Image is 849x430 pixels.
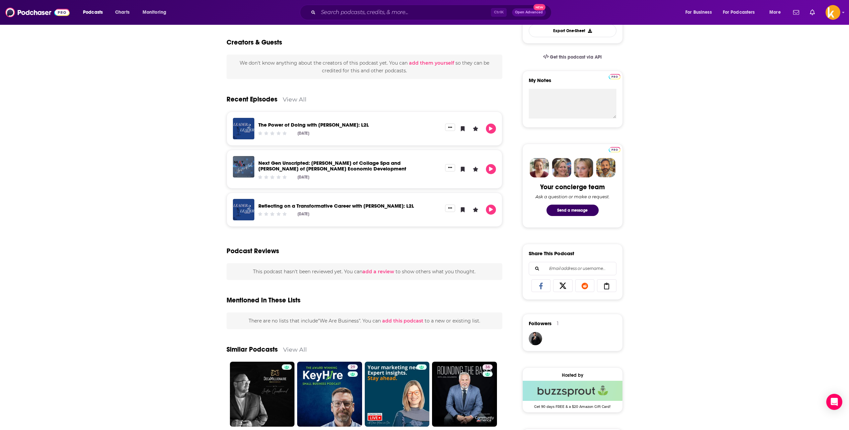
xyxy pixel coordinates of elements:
[552,158,571,177] img: Barbara Profile
[523,381,622,408] a: Buzzsprout Deal: Get 90 days FREE & a $20 Amazon Gift Card!
[769,8,781,17] span: More
[227,296,301,304] h2: Mentioned In These Lists
[258,122,369,128] a: The Power of Doing with Howard Owen: L2L
[471,205,481,215] button: Leave a Rating
[362,268,394,275] button: add a review
[535,194,610,199] div: Ask a question or make a request.
[486,164,496,174] button: Play
[143,8,166,17] span: Monitoring
[609,146,620,152] a: Pro website
[257,131,287,136] div: Community Rating: 0 out of 5
[297,362,362,427] a: 29
[483,364,493,370] a: 36
[486,124,496,134] button: Play
[790,7,802,18] a: Show notifications dropdown
[227,95,277,103] a: Recent Episodes
[765,7,789,18] button: open menu
[533,4,545,10] span: New
[5,6,70,19] a: Podchaser - Follow, Share and Rate Podcasts
[348,364,358,370] a: 29
[283,346,307,353] a: View All
[258,203,414,209] a: Reflecting on a Transformative Career with Dr. Janet Gullickson: L2L
[491,8,507,17] span: Ctrl K
[531,279,551,292] a: Share on Facebook
[807,7,818,18] a: Show notifications dropdown
[445,205,455,212] button: Show More Button
[529,77,616,89] label: My Notes
[78,7,111,18] button: open menu
[574,158,593,177] img: Jules Profile
[523,401,622,409] span: Get 90 days FREE & a $20 Amazon Gift Card!
[298,175,309,180] div: [DATE]
[111,7,134,18] a: Charts
[115,8,130,17] span: Charts
[138,7,175,18] button: open menu
[553,279,573,292] a: Share on X/Twitter
[233,156,254,177] img: Next Gen Unscripted: Brian Lam of Collage Spa and Savannah Wimbush of Stafford Economic Development
[530,158,549,177] img: Sydney Profile
[432,362,497,427] a: 36
[826,5,840,20] img: User Profile
[546,205,599,216] button: Send a message
[723,8,755,17] span: For Podcasters
[597,279,616,292] a: Copy Link
[515,11,543,14] span: Open Advanced
[306,5,558,20] div: Search podcasts, credits, & more...
[258,160,406,172] a: Next Gen Unscripted: Brian Lam of Collage Spa and Savannah Wimbush of Stafford Economic Development
[529,262,616,275] div: Search followers
[534,262,611,275] input: Email address or username...
[253,269,476,275] span: This podcast hasn't been reviewed yet. You can to show others what you thought.
[471,124,481,134] button: Leave a Rating
[445,124,455,131] button: Show More Button
[486,205,496,215] button: Play
[523,372,622,378] div: Hosted by
[458,205,468,215] button: Bookmark Episode
[575,279,595,292] a: Share on Reddit
[826,5,840,20] button: Show profile menu
[596,158,615,177] img: Jon Profile
[540,183,605,191] div: Your concierge team
[298,131,309,136] div: [DATE]
[529,320,551,327] span: Followers
[512,8,546,16] button: Open AdvancedNew
[233,199,254,220] img: Reflecting on a Transformative Career with Dr. Janet Gullickson: L2L
[240,60,489,73] span: We don't know anything about the creators of this podcast yet . You can so they can be credited f...
[233,118,254,139] img: The Power of Doing with Howard Owen: L2L
[298,212,309,216] div: [DATE]
[458,164,468,174] button: Bookmark Episode
[826,394,842,410] div: Open Intercom Messenger
[382,318,423,324] span: add this podcast
[283,96,307,103] a: View All
[523,381,622,401] img: Buzzsprout Deal: Get 90 days FREE & a $20 Amazon Gift Card!
[609,73,620,79] a: Pro website
[249,318,480,324] span: There are no lists that include "We Are Business" . You can to a new or existing list.
[609,147,620,152] img: Podchaser Pro
[609,74,620,79] img: Podchaser Pro
[529,24,616,37] button: Export One-Sheet
[685,8,712,17] span: For Business
[458,124,468,134] button: Bookmark Episode
[409,60,454,66] button: add them yourself
[227,247,279,255] h3: Podcast Reviews
[826,5,840,20] span: Logged in as sshawan
[538,49,607,65] a: Get this podcast via API
[681,7,720,18] button: open menu
[227,345,278,354] a: Similar Podcasts
[471,164,481,174] button: Leave a Rating
[529,250,574,257] h3: Share This Podcast
[257,174,287,180] div: Community Rating: 0 out of 5
[550,54,602,60] span: Get this podcast via API
[485,364,490,371] span: 36
[257,212,287,217] div: Community Rating: 0 out of 5
[445,164,455,171] button: Show More Button
[557,320,559,327] div: 1
[718,7,765,18] button: open menu
[350,364,355,371] span: 29
[83,8,103,17] span: Podcasts
[227,38,282,47] h2: Creators & Guests
[529,332,542,345] img: JohirMia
